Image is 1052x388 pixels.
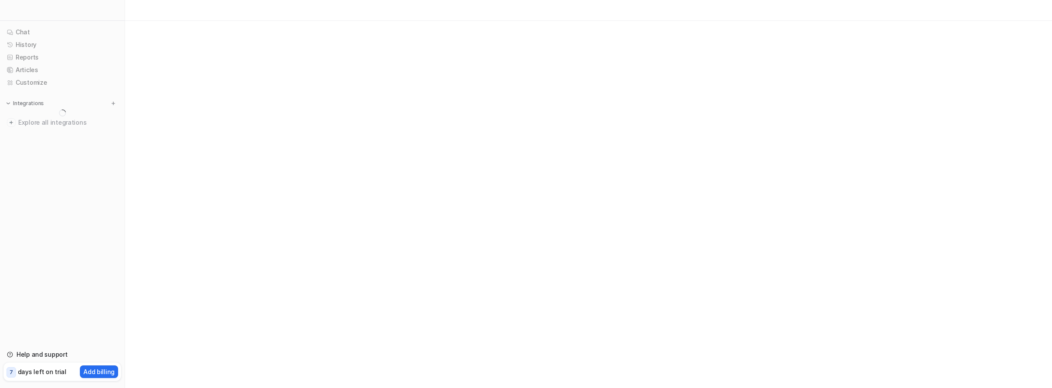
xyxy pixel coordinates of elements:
[80,365,118,378] button: Add billing
[18,116,118,129] span: Explore all integrations
[10,368,13,376] p: 7
[3,99,46,108] button: Integrations
[3,76,121,89] a: Customize
[7,118,16,127] img: explore all integrations
[18,367,66,376] p: days left on trial
[3,39,121,51] a: History
[3,116,121,129] a: Explore all integrations
[110,100,116,106] img: menu_add.svg
[83,367,115,376] p: Add billing
[3,51,121,63] a: Reports
[13,100,44,107] p: Integrations
[3,348,121,361] a: Help and support
[3,64,121,76] a: Articles
[3,26,121,38] a: Chat
[5,100,11,106] img: expand menu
